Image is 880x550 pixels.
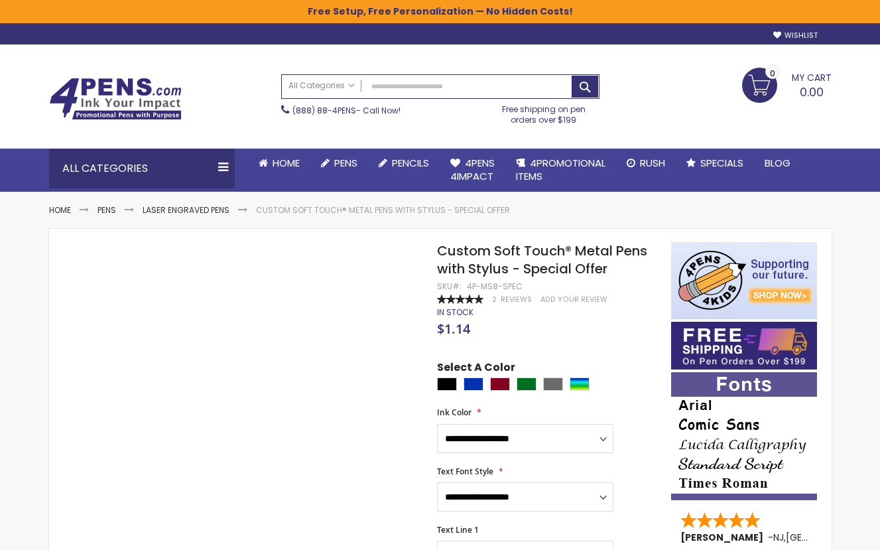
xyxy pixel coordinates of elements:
a: 4Pens4impact [440,149,505,192]
a: Pencils [368,149,440,178]
span: Reviews [501,295,532,305]
a: Specials [676,149,754,178]
div: Grey [543,378,563,391]
span: Custom Soft Touch® Metal Pens with Stylus - Special Offer [437,241,647,278]
img: Free shipping on orders over $199 [671,322,817,370]
div: Black [437,378,457,391]
a: Add Your Review [540,295,607,305]
div: Assorted [570,378,590,391]
span: Pens [334,156,357,170]
a: Blog [754,149,801,178]
li: Custom Soft Touch® Metal Pens with Stylus - Special Offer [256,205,510,216]
span: In stock [437,307,473,318]
span: 4PROMOTIONAL ITEMS [516,156,605,183]
span: Text Font Style [437,466,493,477]
div: Burgundy [490,378,510,391]
a: (888) 88-4PENS [292,105,356,116]
span: 0.00 [800,84,824,100]
a: Wishlist [773,31,818,40]
span: 0 [770,67,775,80]
span: Select A Color [437,360,515,378]
span: Specials [700,156,743,170]
a: 0.00 0 [742,68,832,101]
img: 4Pens Custom Pens and Promotional Products [49,78,182,120]
strong: SKU [437,281,462,292]
span: [PERSON_NAME] [680,531,768,544]
span: 4Pens 4impact [450,156,495,183]
a: Home [49,204,71,216]
span: Text Line 1 [437,524,479,535]
iframe: Google Customer Reviews [771,514,880,550]
div: 100% [437,295,483,304]
div: Availability [437,307,473,318]
a: All Categories [282,75,361,97]
a: Laser Engraved Pens [143,204,229,216]
span: Pencils [392,156,429,170]
a: Rush [616,149,676,178]
img: font-personalization-examples [671,372,817,500]
div: All Categories [49,149,235,188]
div: Free shipping on pen orders over $199 [488,99,599,125]
a: Home [248,149,310,178]
span: Blog [765,156,790,170]
a: Pens [97,204,116,216]
a: 2 Reviews [492,295,534,305]
span: 2 [492,295,497,305]
a: Pens [310,149,368,178]
span: Ink Color [437,407,471,418]
img: 4pens 4 kids [671,242,817,319]
div: Blue [464,378,483,391]
span: Rush [640,156,665,170]
a: 4PROMOTIONALITEMS [505,149,616,192]
div: Green [517,378,536,391]
span: All Categories [288,80,355,91]
span: $1.14 [437,320,470,338]
span: - Call Now! [292,105,401,116]
div: 4P-MS8-SPEC [467,281,523,292]
span: Home [273,156,300,170]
